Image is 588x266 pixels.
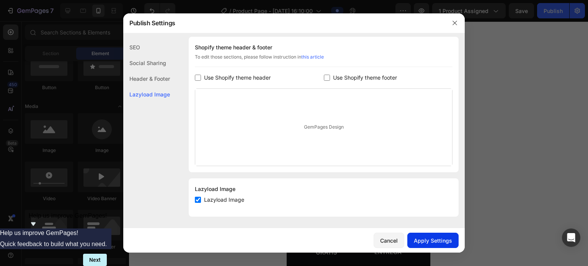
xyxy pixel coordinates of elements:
a: this article [301,54,324,60]
button: Cancel [374,233,404,248]
div: To edit those sections, please follow instruction in [195,54,452,67]
span: iPhone 13 Mini ( 375 px) [38,4,90,11]
button: Show survey - Help us improve GemPages! [29,212,107,228]
div: Publish Settings [123,13,445,33]
div: Open Intercom Messenger [562,228,580,247]
div: SEO [123,39,170,55]
div: Social Sharing [123,55,170,71]
span: Help us improve GemPages! [29,212,107,219]
span: Use Shopify theme footer [333,73,397,82]
button: Apply Settings [407,233,459,248]
div: Cancel [380,237,398,245]
span: Lazyload Image [204,195,244,204]
div: Header & Footer [123,71,170,86]
div: Lazyload Image [123,86,170,102]
span: Use Shopify theme header [204,73,271,82]
div: GemPages Design [195,89,452,166]
div: Lazyload Image [195,184,452,194]
div: Shopify theme header & footer [195,43,452,52]
div: Apply Settings [414,237,452,245]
